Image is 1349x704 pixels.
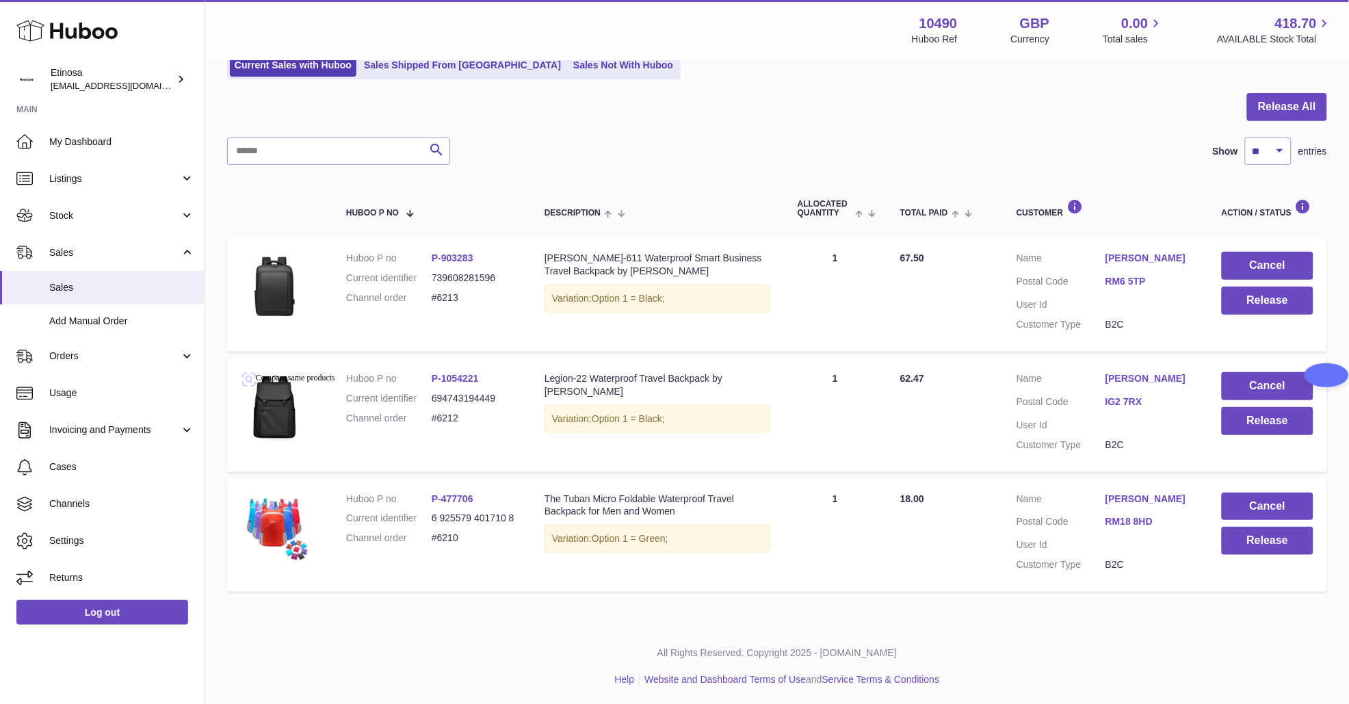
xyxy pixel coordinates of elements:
span: 18.00 [900,493,924,504]
td: 1 [784,238,887,352]
a: RM6 5TP [1105,275,1194,288]
span: Settings [49,534,194,547]
button: Release [1222,527,1313,555]
span: Option 1 = Black; [592,413,665,424]
button: Cancel [1222,252,1313,280]
dt: User Id [1017,419,1105,432]
a: P-1054221 [432,373,479,384]
div: Huboo Ref [912,33,958,46]
div: Currency [1011,33,1050,46]
strong: GBP [1020,14,1049,33]
img: WPB_3D1-2.jpg [241,493,309,561]
a: IG2 7RX [1105,395,1194,408]
img: Sc04c7ecdac3c49e6a1b19c987a4e3931O.png [335,373,339,380]
button: Release [1222,407,1313,435]
label: Show [1213,145,1238,158]
dt: Customer Type [1017,439,1105,452]
dt: Huboo P no [346,493,432,506]
dt: Channel order [346,412,432,425]
dt: Current identifier [346,512,432,525]
div: The Tuban Micro Foldable Waterproof Travel Backpack for Men and Women [545,493,770,519]
div: Variation: [545,405,770,433]
li: and [640,673,939,686]
span: 0.00 [1122,14,1149,33]
a: Help [615,674,635,685]
a: P-477706 [432,493,473,504]
span: Channels [49,497,194,510]
dt: Customer Type [1017,318,1105,331]
span: Huboo P no [346,209,399,218]
span: Compare same products [256,373,335,387]
div: Variation: [545,285,770,313]
span: Sales [49,246,180,259]
a: [PERSON_NAME] [1105,493,1194,506]
div: Action / Status [1222,199,1313,218]
dt: User Id [1017,538,1105,551]
span: 67.50 [900,252,924,263]
dd: 694743194449 [432,392,517,405]
img: Wolphuk@gmail.com [16,69,37,90]
span: entries [1298,145,1327,158]
span: Total sales [1103,33,1164,46]
dt: Current identifier [346,392,432,405]
div: Variation: [545,525,770,553]
span: Description [545,209,601,218]
button: Release [1222,287,1313,315]
a: Sales Not With Huboo [568,54,678,77]
dd: B2C [1105,558,1194,571]
dd: B2C [1105,318,1194,331]
dt: User Id [1017,298,1105,311]
a: Service Terms & Conditions [822,674,940,685]
span: Option 1 = Black; [592,293,665,304]
span: [EMAIL_ADDRESS][DOMAIN_NAME] [51,80,201,91]
span: My Dashboard [49,135,194,148]
span: Cases [49,460,194,473]
span: Add Manual Order [49,315,194,328]
span: Stock [49,209,180,222]
a: [PERSON_NAME] [1105,252,1194,265]
dt: Name [1017,493,1105,509]
span: ALLOCATED Quantity [798,200,852,218]
span: 62.47 [900,373,924,384]
dt: Current identifier [346,272,432,285]
span: Orders [49,350,180,363]
a: Sales Shipped From [GEOGRAPHIC_DATA] [359,54,566,77]
div: [PERSON_NAME]-611 Waterproof Smart Business Travel Backpack by [PERSON_NAME] [545,252,770,278]
dt: Postal Code [1017,395,1105,412]
span: Option 1 = Green; [592,533,668,544]
div: Legion-22 Waterproof Travel Backpack by [PERSON_NAME] [545,372,770,398]
td: 1 [784,358,887,472]
a: Current Sales with Huboo [230,54,356,77]
dt: Name [1017,372,1105,389]
div: Etinosa [51,66,174,92]
img: v-Black__765727349.webp [241,372,309,441]
button: Release All [1247,93,1327,121]
dd: #6210 [432,532,517,545]
dd: 739608281596 [432,272,517,285]
strong: 10490 [919,14,958,33]
a: P-903283 [432,252,473,263]
dd: 6 925579 401710 8 [432,512,517,525]
span: 418.70 [1275,14,1317,33]
span: Returns [49,571,194,584]
dt: Channel order [346,291,432,304]
dt: Huboo P no [346,372,432,385]
a: [PERSON_NAME] [1105,372,1194,385]
a: 418.70 AVAILABLE Stock Total [1217,14,1333,46]
button: Cancel [1222,493,1313,521]
span: Listings [49,172,180,185]
dd: #6212 [432,412,517,425]
p: All Rights Reserved. Copyright 2025 - [DOMAIN_NAME] [216,647,1338,660]
dt: Channel order [346,532,432,545]
span: Total paid [900,209,948,218]
a: RM18 8HD [1105,515,1194,528]
dd: #6213 [432,291,517,304]
dt: Name [1017,252,1105,268]
div: Customer [1017,199,1194,218]
span: Sales [49,281,194,294]
span: Usage [49,387,194,400]
button: Cancel [1222,372,1313,400]
span: Invoicing and Payments [49,423,180,436]
img: Brand-Laptop-Backpack-Waterproof-Anti-Theft-School-Backpacks-Usb-Charging-Men-Business-Travel-Bag... [241,252,309,320]
a: Website and Dashboard Terms of Use [644,674,806,685]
